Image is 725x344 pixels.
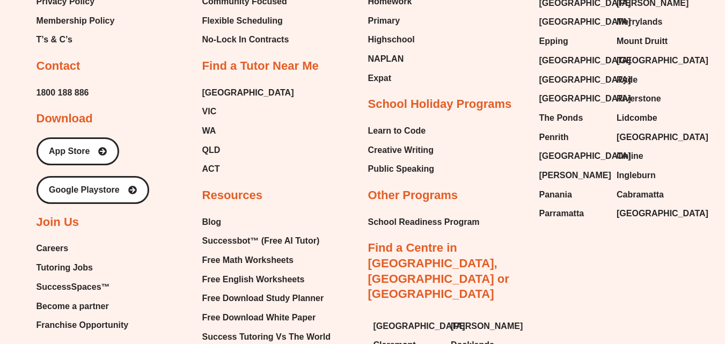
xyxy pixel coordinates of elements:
span: Panania [539,187,572,203]
h2: Download [36,111,93,127]
a: Online [617,148,684,164]
span: App Store [49,147,90,156]
a: T’s & C’s [36,32,115,48]
a: [GEOGRAPHIC_DATA] [202,85,294,101]
span: Highschool [368,32,415,48]
span: [PERSON_NAME] [451,318,523,334]
span: Online [617,148,643,164]
a: School Readiness Program [368,214,480,230]
span: Google Playstore [49,186,120,194]
a: Mount Druitt [617,33,684,49]
span: Membership Policy [36,13,115,29]
a: [PERSON_NAME] [539,167,606,184]
a: App Store [36,137,119,165]
span: Parramatta [539,206,584,222]
span: Merrylands [617,14,662,30]
a: Merrylands [617,14,684,30]
span: Cabramatta [617,187,664,203]
span: Mount Druitt [617,33,668,49]
span: Free Download Study Planner [202,290,324,306]
span: Learn to Code [368,123,426,139]
a: Public Speaking [368,161,435,177]
h2: School Holiday Programs [368,97,512,112]
a: NAPLAN [368,51,420,67]
a: Expat [368,70,420,86]
a: Ryde [617,72,684,88]
span: [GEOGRAPHIC_DATA] [617,206,708,222]
a: Free Math Worksheets [202,252,331,268]
a: [GEOGRAPHIC_DATA] [539,72,606,88]
h2: Other Programs [368,188,458,203]
span: VIC [202,104,217,120]
span: Epping [539,33,568,49]
a: No-Lock In Contracts [202,32,294,48]
span: Lidcombe [617,110,657,126]
a: The Ponds [539,110,606,126]
span: Free Math Worksheets [202,252,294,268]
span: [GEOGRAPHIC_DATA] [617,129,708,145]
span: Careers [36,240,69,257]
a: Flexible Scheduling [202,13,294,29]
a: SuccessSpaces™ [36,279,129,295]
a: Free Download White Paper [202,310,331,326]
a: [GEOGRAPHIC_DATA] [539,91,606,107]
span: [GEOGRAPHIC_DATA] [374,318,465,334]
span: [PERSON_NAME] [539,167,611,184]
a: Successbot™ (Free AI Tutor) [202,233,331,249]
a: 1800 188 886 [36,85,89,101]
a: Ingleburn [617,167,684,184]
a: [GEOGRAPHIC_DATA] [539,53,606,69]
h2: Find a Tutor Near Me [202,58,319,74]
a: Riverstone [617,91,684,107]
a: [GEOGRAPHIC_DATA] [539,148,606,164]
span: Primary [368,13,400,29]
span: Successbot™ (Free AI Tutor) [202,233,320,249]
a: Google Playstore [36,176,149,204]
span: Become a partner [36,298,109,314]
span: NAPLAN [368,51,404,67]
span: [GEOGRAPHIC_DATA] [539,53,631,69]
span: T’s & C’s [36,32,72,48]
span: Tutoring Jobs [36,260,93,276]
a: Penrith [539,129,606,145]
a: [GEOGRAPHIC_DATA] [617,53,684,69]
span: Riverstone [617,91,661,107]
a: Learn to Code [368,123,435,139]
a: Free English Worksheets [202,272,331,288]
span: No-Lock In Contracts [202,32,289,48]
a: Creative Writing [368,142,435,158]
span: Flexible Scheduling [202,13,283,29]
a: Free Download Study Planner [202,290,331,306]
a: Lidcombe [617,110,684,126]
span: Ingleburn [617,167,656,184]
span: Free English Worksheets [202,272,305,288]
a: [GEOGRAPHIC_DATA] [617,206,684,222]
h2: Resources [202,188,263,203]
span: ACT [202,161,220,177]
a: [PERSON_NAME] [451,318,518,334]
span: WA [202,123,216,139]
h2: Join Us [36,215,79,230]
span: Ryde [617,72,638,88]
a: Become a partner [36,298,129,314]
a: ACT [202,161,294,177]
a: Epping [539,33,606,49]
a: Find a Centre in [GEOGRAPHIC_DATA], [GEOGRAPHIC_DATA] or [GEOGRAPHIC_DATA] [368,241,509,301]
iframe: Chat Widget [671,292,725,344]
h2: Contact [36,58,80,74]
a: [GEOGRAPHIC_DATA] [539,14,606,30]
span: Penrith [539,129,569,145]
a: [GEOGRAPHIC_DATA] [617,129,684,145]
a: Careers [36,240,129,257]
span: [GEOGRAPHIC_DATA] [539,91,631,107]
a: Panania [539,187,606,203]
span: [GEOGRAPHIC_DATA] [539,148,631,164]
a: Primary [368,13,420,29]
span: Free Download White Paper [202,310,316,326]
a: Franchise Opportunity [36,317,129,333]
a: [GEOGRAPHIC_DATA] [374,318,440,334]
